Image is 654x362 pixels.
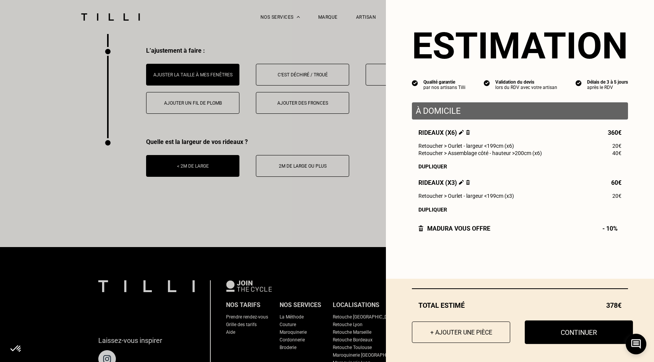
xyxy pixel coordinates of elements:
[423,79,465,85] div: Qualité garantie
[606,301,621,309] span: 378€
[484,79,490,86] img: icon list info
[418,225,490,232] div: Madura vous offre
[418,193,514,199] span: Retoucher > Ourlet - largeur <199cm (x3)
[495,85,557,90] div: lors du RDV avec votre artisan
[576,79,582,86] img: icon list info
[418,207,621,213] div: Dupliquer
[418,150,542,156] span: Retoucher > Assemblage côté - hauteur >200cm (x6)
[587,85,628,90] div: après le RDV
[612,143,621,149] span: 20€
[466,180,470,185] img: Supprimer
[412,301,628,309] div: Total estimé
[418,163,621,170] div: Dupliquer
[418,143,514,149] span: Retoucher > Ourlet - largeur <199cm (x6)
[418,129,470,136] span: Rideaux (x6)
[602,225,621,232] span: - 10%
[587,79,628,85] div: Délais de 3 à 5 jours
[412,322,510,343] button: + Ajouter une pièce
[459,130,464,135] img: Éditer
[612,150,621,156] span: 40€
[412,79,418,86] img: icon list info
[608,129,621,136] span: 360€
[459,180,464,185] img: Éditer
[525,320,633,344] button: Continuer
[466,130,470,135] img: Supprimer
[495,79,557,85] div: Validation du devis
[612,193,621,199] span: 20€
[611,179,621,186] span: 60€
[423,85,465,90] div: par nos artisans Tilli
[412,24,628,67] section: Estimation
[416,106,624,116] p: À domicile
[418,179,470,186] span: Rideaux (x3)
